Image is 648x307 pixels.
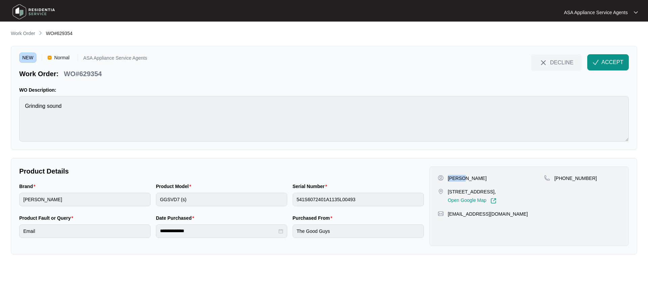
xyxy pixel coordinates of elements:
[156,183,194,190] label: Product Model
[448,175,487,182] p: [PERSON_NAME]
[539,59,547,67] img: close-Icon
[544,175,550,181] img: map-pin
[564,9,628,16] p: ASA Appliance Service Agents
[448,211,528,217] p: [EMAIL_ADDRESS][DOMAIN_NAME]
[156,215,197,221] label: Date Purchased
[11,30,35,37] p: Work Order
[293,193,424,206] input: Serial Number
[19,53,36,63] span: NEW
[438,188,444,194] img: map-pin
[160,227,277,235] input: Date Purchased
[19,96,629,142] textarea: Grinding sound
[531,54,582,70] button: close-IconDECLINE
[490,198,496,204] img: Link-External
[438,211,444,217] img: map-pin
[48,56,52,60] img: Vercel Logo
[634,11,638,14] img: dropdown arrow
[19,193,151,206] input: Brand
[550,59,573,66] span: DECLINE
[593,59,599,65] img: check-Icon
[38,30,43,36] img: chevron-right
[601,58,623,66] span: ACCEPT
[19,183,38,190] label: Brand
[293,183,330,190] label: Serial Number
[587,54,629,70] button: check-IconACCEPT
[293,215,335,221] label: Purchased From
[19,166,424,176] p: Product Details
[438,175,444,181] img: user-pin
[83,56,147,63] p: ASA Appliance Service Agents
[293,224,424,238] input: Purchased From
[46,31,73,36] span: WO#629354
[448,198,496,204] a: Open Google Map
[52,53,72,63] span: Normal
[156,193,287,206] input: Product Model
[10,2,57,22] img: residentia service logo
[9,30,36,37] a: Work Order
[19,69,58,79] p: Work Order:
[64,69,102,79] p: WO#629354
[19,87,629,93] p: WO Description:
[448,188,496,195] p: [STREET_ADDRESS],
[19,215,76,221] label: Product Fault or Query
[19,224,151,238] input: Product Fault or Query
[554,175,597,182] p: [PHONE_NUMBER]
